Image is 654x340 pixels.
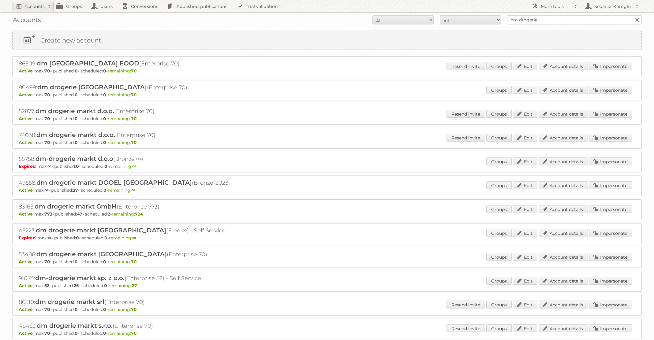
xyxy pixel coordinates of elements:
[36,250,167,258] span: dm drogerie markt [GEOGRAPHIC_DATA]
[447,134,485,142] a: Resend invite
[593,3,633,9] h2: Sedanur Koroglu
[35,203,117,210] span: dm drogerie markt GmbH
[19,259,34,264] span: Active
[19,155,233,163] h2: 55758: (Bronze ∞)
[19,283,635,288] p: max: - published: - scheduled: -
[19,92,635,98] p: max: - published: - scheduled: -
[131,140,137,145] strong: 70
[19,92,34,98] span: Active
[589,253,632,261] a: Impersonate
[589,134,632,142] a: Impersonate
[19,68,635,74] p: max: - published: - scheduled: -
[103,140,106,145] strong: 0
[589,229,632,237] a: Impersonate
[108,187,135,193] span: remaining:
[35,274,125,282] span: dm-drogerie markt sp. z o.o.
[103,116,106,121] strong: 0
[75,259,78,264] strong: 0
[19,211,635,217] p: max: - published: - scheduled: -
[513,181,537,189] a: Edit
[75,331,78,336] strong: 0
[74,283,79,288] strong: 25
[135,211,143,217] strong: 724
[47,164,51,169] strong: ∞
[513,86,537,94] a: Edit
[19,331,34,336] span: Active
[539,301,588,309] a: Account details
[108,116,137,121] span: remaining:
[19,259,635,264] p: max: - published: - scheduled: -
[19,140,34,145] span: Active
[589,205,632,213] a: Impersonate
[131,331,137,336] strong: 70
[19,116,635,121] p: max: - published: - scheduled: -
[539,181,588,189] a: Account details
[19,107,233,115] h2: 52877: (Enterprise 70)
[103,187,107,193] strong: 0
[486,301,512,309] a: Groups
[589,324,632,332] a: Impersonate
[103,68,106,74] strong: 0
[19,211,34,217] span: Active
[108,68,137,74] span: remaining:
[19,140,635,145] p: max: - published: - scheduled: -
[589,86,632,94] a: Impersonate
[486,157,512,165] a: Groups
[37,83,147,91] span: dm drogerie [GEOGRAPHIC_DATA]
[19,68,34,74] span: Active
[109,164,136,169] span: remaining:
[131,116,137,121] strong: 70
[108,331,137,336] span: remaining:
[36,179,192,186] span: dm drogerie markt DOOEL [GEOGRAPHIC_DATA]
[19,322,233,330] h2: 48453: (Enterprise 70)
[19,83,233,91] h2: 80499: (Enterprise 70)
[131,92,137,98] strong: 70
[36,107,114,115] span: dm drogerie markt d.o.o.
[539,134,588,142] a: Account details
[132,283,137,288] strong: 27
[447,301,485,309] a: Resend invite
[486,253,512,261] a: Groups
[19,235,37,241] span: Expired
[486,181,512,189] a: Groups
[19,131,233,139] h2: 74038: (Enterprise 70)
[44,92,50,98] strong: 70
[24,3,45,9] h2: Accounts
[513,157,537,165] a: Edit
[486,324,512,332] a: Groups
[44,283,49,288] strong: 52
[589,181,632,189] a: Impersonate
[103,92,106,98] strong: 0
[75,307,78,312] strong: 0
[486,205,512,213] a: Groups
[19,307,635,312] p: max: - published: - scheduled: -
[19,116,34,121] span: Active
[36,155,113,162] span: dm-drogerie markt d.o.o
[589,62,632,70] a: Impersonate
[539,277,588,285] a: Account details
[19,227,233,235] h2: 45223: (Free ∞) - Self Service
[37,322,113,329] span: dm drogerie markt s.r.o.
[73,187,78,193] strong: 27
[109,283,137,288] span: remaining:
[486,277,512,285] a: Groups
[539,324,588,332] a: Account details
[513,205,537,213] a: Edit
[44,307,50,312] strong: 70
[76,164,79,169] strong: 0
[108,140,137,145] span: remaining:
[539,62,588,70] a: Account details
[19,60,233,68] h2: 86509: (Enterprise 70)
[19,187,34,193] span: Active
[539,157,588,165] a: Account details
[447,62,485,70] a: Resend invite
[75,116,78,121] strong: 0
[131,68,137,74] strong: 70
[131,187,135,193] strong: ∞
[19,307,34,312] span: Active
[112,211,143,217] span: remaining:
[589,301,632,309] a: Impersonate
[44,116,50,121] strong: 70
[35,298,104,305] span: dm drogerie markt srl
[44,259,50,264] strong: 70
